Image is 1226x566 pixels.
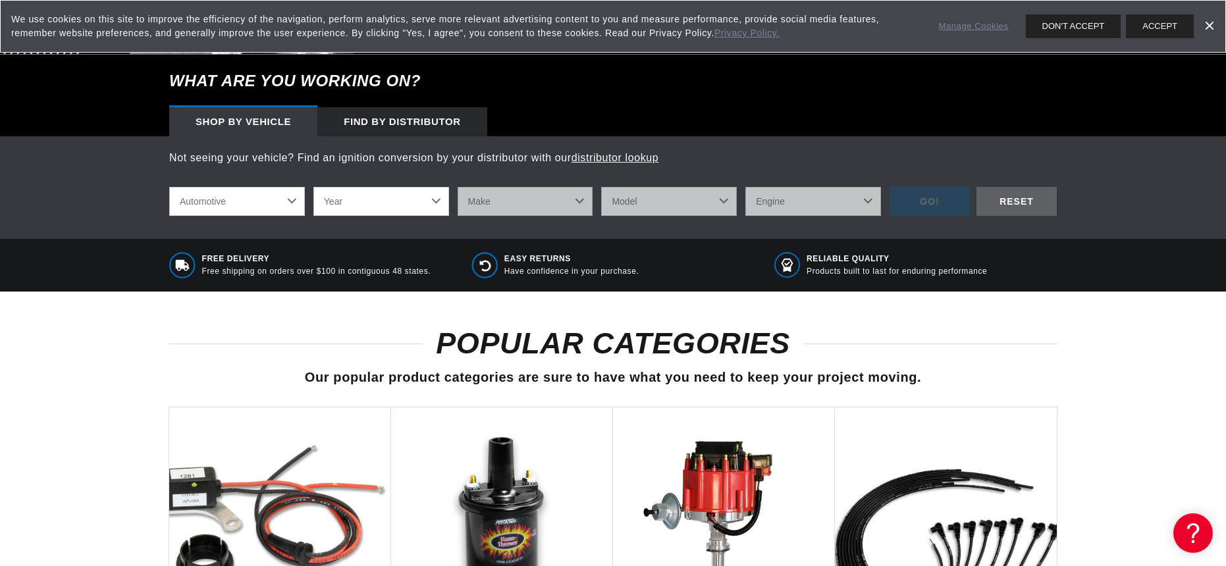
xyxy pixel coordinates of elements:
span: Easy Returns [504,253,639,265]
div: Find by Distributor [317,107,487,136]
span: We use cookies on this site to improve the efficiency of the navigation, perform analytics, serve... [11,13,920,40]
span: RELIABLE QUALITY [807,253,987,265]
div: Shop by vehicle [169,107,317,136]
p: Products built to last for enduring performance [807,266,987,277]
a: Manage Cookies [939,20,1009,34]
select: Make [458,187,593,216]
h6: What are you working on? [136,55,1090,107]
a: Dismiss Banner [1199,16,1219,36]
p: Free shipping on orders over $100 in contiguous 48 states. [202,266,431,277]
span: Free Delivery [202,253,431,265]
a: distributor lookup [572,152,659,163]
select: Ride Type [169,187,305,216]
a: Privacy Policy. [714,28,780,38]
span: Our popular product categories are sure to have what you need to keep your project moving. [305,370,921,384]
p: Have confidence in your purchase. [504,266,639,277]
h2: POPULAR CATEGORIES [169,331,1057,356]
select: Engine [745,187,881,216]
div: RESET [976,187,1057,217]
button: ACCEPT [1126,14,1194,38]
select: Year [313,187,449,216]
p: Not seeing your vehicle? Find an ignition conversion by your distributor with our [169,149,1057,167]
select: Model [601,187,737,216]
button: DON'T ACCEPT [1026,14,1121,38]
